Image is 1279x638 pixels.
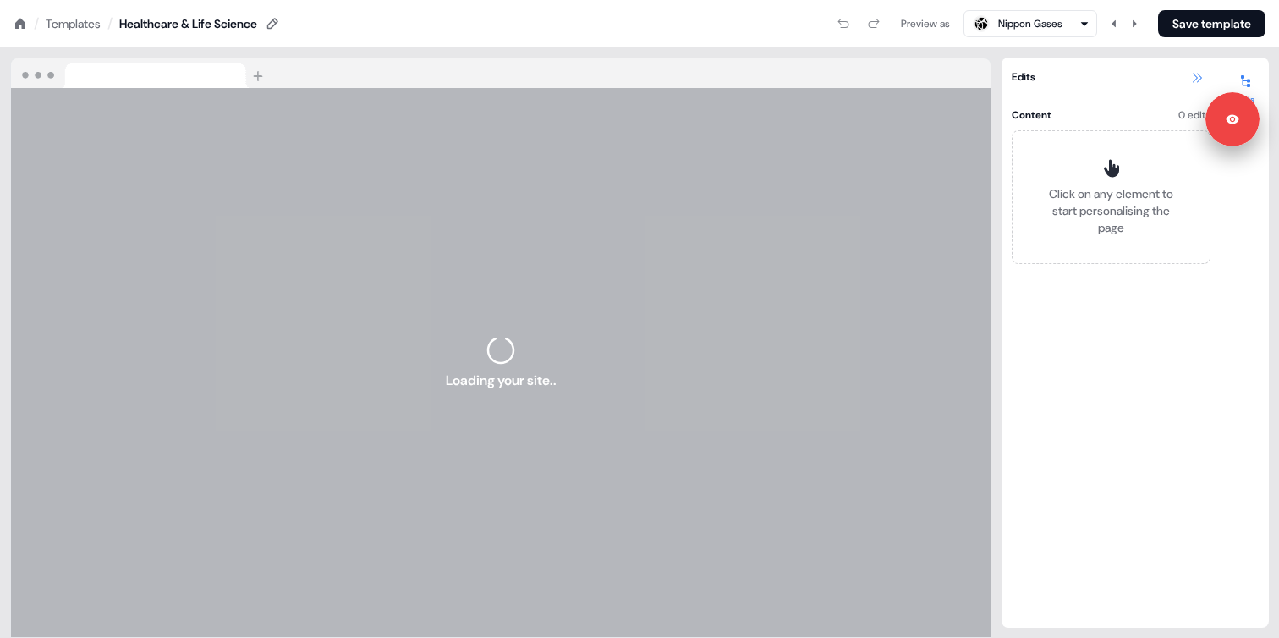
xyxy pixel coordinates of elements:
div: Click on any element to start personalising the page [1040,185,1183,236]
div: Healthcare & Life Science [119,15,257,32]
div: / [107,14,113,33]
div: Nippon Gases [998,15,1062,32]
button: Save template [1158,10,1265,37]
button: Edits [1221,68,1269,105]
img: Browser topbar [11,58,271,89]
a: Templates [46,15,101,32]
span: Loading your site.. [446,371,557,391]
div: / [34,14,39,33]
span: Edits [1012,69,1035,85]
div: Content [1012,107,1051,124]
div: 0 edits [1178,107,1210,124]
div: Preview as [901,15,950,32]
button: Nippon Gases [963,10,1097,37]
